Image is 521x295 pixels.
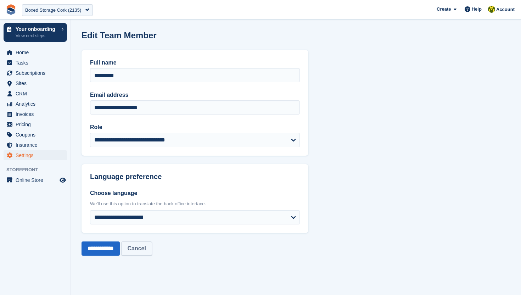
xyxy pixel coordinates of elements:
span: Create [437,6,451,13]
span: Account [496,6,515,13]
a: menu [4,78,67,88]
a: menu [4,68,67,78]
div: Boxed Storage Cork (2135) [25,7,81,14]
a: menu [4,89,67,99]
a: menu [4,140,67,150]
span: Invoices [16,109,58,119]
label: Role [90,123,300,132]
span: Home [16,48,58,57]
h1: Edit Team Member [82,30,157,40]
span: Pricing [16,119,58,129]
a: Cancel [121,241,152,256]
a: menu [4,48,67,57]
img: Rob Sweeney [488,6,495,13]
label: Choose language [90,189,300,197]
a: menu [4,99,67,109]
a: menu [4,175,67,185]
span: Subscriptions [16,68,58,78]
label: Email address [90,91,300,99]
span: Online Store [16,175,58,185]
h2: Language preference [90,173,300,181]
a: menu [4,150,67,160]
span: Help [472,6,482,13]
a: Preview store [58,176,67,184]
span: Tasks [16,58,58,68]
p: Your onboarding [16,27,58,32]
p: View next steps [16,33,58,39]
a: menu [4,119,67,129]
img: stora-icon-8386f47178a22dfd0bd8f6a31ec36ba5ce8667c1dd55bd0f319d3a0aa187defe.svg [6,4,16,15]
a: menu [4,109,67,119]
a: menu [4,130,67,140]
span: Analytics [16,99,58,109]
span: Storefront [6,166,71,173]
label: Full name [90,59,300,67]
span: Sites [16,78,58,88]
span: Settings [16,150,58,160]
span: Coupons [16,130,58,140]
div: We'll use this option to translate the back office interface. [90,200,300,207]
span: Insurance [16,140,58,150]
a: Your onboarding View next steps [4,23,67,42]
a: menu [4,58,67,68]
span: CRM [16,89,58,99]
